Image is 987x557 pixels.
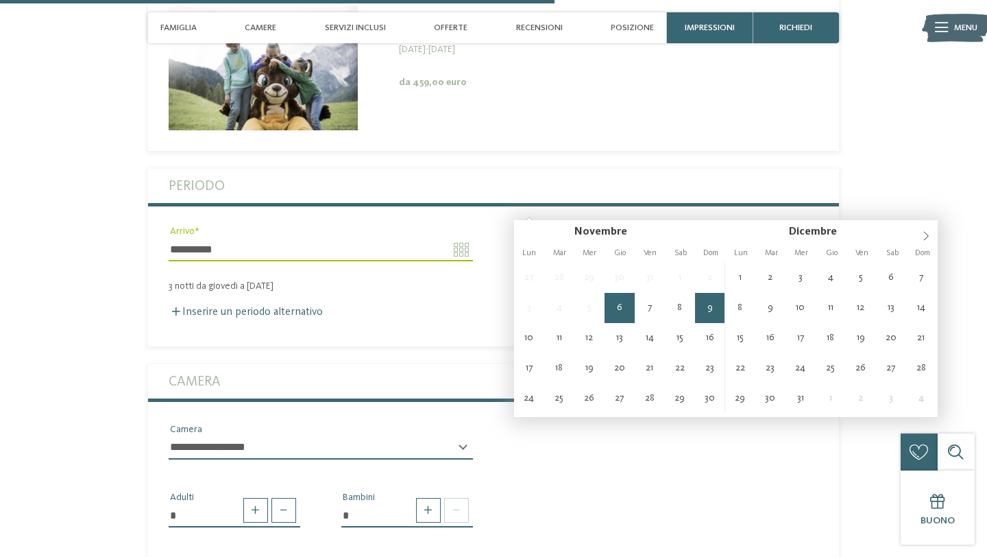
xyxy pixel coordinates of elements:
span: Dicembre 24, 2025 [785,353,816,383]
a: Buono [901,471,975,545]
span: Dicembre 27, 2025 [876,353,906,383]
span: Novembre 7, 2025 [635,293,665,323]
span: Posizione [611,23,654,33]
span: Dicembre 21, 2025 [906,323,936,353]
span: Dicembre 1, 2025 [725,263,755,293]
span: Dicembre 4, 2025 [816,263,846,293]
span: Novembre 15, 2025 [665,323,695,353]
span: Dicembre 2, 2025 [755,263,785,293]
span: Dicembre 15, 2025 [725,323,755,353]
span: Gio [816,249,846,257]
span: Dom [696,249,726,257]
span: Novembre 28, 2025 [635,383,665,414]
img: bnlocalproxy.php [169,6,358,130]
span: Dicembre 26, 2025 [846,353,876,383]
span: Dicembre 17, 2025 [785,323,816,353]
span: Recensioni [516,23,563,33]
span: Novembre 13, 2025 [605,323,635,353]
span: Impressioni [685,23,735,33]
span: Dicembre 8, 2025 [725,293,755,323]
span: Ottobre 30, 2025 [605,263,635,293]
span: Dicembre [789,226,837,237]
span: Novembre 29, 2025 [665,383,695,414]
span: Mar [544,249,574,257]
span: Dicembre 23, 2025 [755,353,785,383]
span: Dom [907,249,938,257]
span: Novembre 3, 2025 [514,293,544,323]
span: Novembre 8, 2025 [665,293,695,323]
span: Famiglia [160,23,197,33]
span: Novembre 19, 2025 [574,353,605,383]
span: Novembre 1, 2025 [665,263,695,293]
span: Ven [847,249,877,257]
label: Periodo [169,169,819,203]
span: Dicembre 31, 2025 [785,383,816,414]
span: Dicembre 14, 2025 [906,293,936,323]
span: Dicembre 16, 2025 [755,323,785,353]
span: Novembre 23, 2025 [695,353,725,383]
span: Dicembre 6, 2025 [876,263,906,293]
span: Dicembre 25, 2025 [816,353,846,383]
span: Gennaio 3, 2026 [876,383,906,414]
span: Novembre 11, 2025 [544,323,574,353]
span: Dicembre 5, 2025 [846,263,876,293]
span: Novembre 6, 2025 [605,293,635,323]
span: Lun [726,249,756,257]
span: Dicembre 3, 2025 [785,263,816,293]
input: Year [627,226,668,237]
span: Dicembre 11, 2025 [816,293,846,323]
span: Novembre 17, 2025 [514,353,544,383]
span: Dicembre 20, 2025 [876,323,906,353]
span: Camere [245,23,276,33]
span: Dicembre 28, 2025 [906,353,936,383]
span: Mar [756,249,786,257]
span: Servizi inclusi [325,23,386,33]
span: Dicembre 10, 2025 [785,293,816,323]
span: Dicembre 12, 2025 [846,293,876,323]
span: Dicembre 19, 2025 [846,323,876,353]
span: Novembre 21, 2025 [635,353,665,383]
span: Novembre 2, 2025 [695,263,725,293]
span: Novembre 22, 2025 [665,353,695,383]
span: Mer [786,249,816,257]
span: Ottobre 29, 2025 [574,263,605,293]
span: Sab [666,249,696,257]
span: Novembre 27, 2025 [605,383,635,414]
span: Novembre [574,226,627,237]
span: Novembre 5, 2025 [574,293,605,323]
div: [DATE] - [DATE] [399,43,646,56]
span: Sab [877,249,907,257]
span: Novembre 20, 2025 [605,353,635,383]
label: Camera [169,364,819,399]
span: richiedi [779,23,812,33]
span: Dicembre 22, 2025 [725,353,755,383]
span: Offerte [434,23,467,33]
span: Novembre 10, 2025 [514,323,544,353]
input: Year [837,226,878,237]
span: Novembre 16, 2025 [695,323,725,353]
b: da 459,00 euro [399,78,466,87]
span: Ottobre 28, 2025 [544,263,574,293]
label: Inserire un periodo alternativo [169,307,323,318]
span: Novembre 25, 2025 [544,383,574,414]
div: 3 notti da giovedì a [DATE] [148,281,840,292]
span: Dicembre 7, 2025 [906,263,936,293]
span: Ottobre 27, 2025 [514,263,544,293]
span: Gennaio 4, 2026 [906,383,936,414]
span: Novembre 18, 2025 [544,353,574,383]
span: Buono [921,516,955,525]
span: Dicembre 18, 2025 [816,323,846,353]
span: Novembre 9, 2025 [695,293,725,323]
span: Novembre 24, 2025 [514,383,544,414]
span: Dicembre 29, 2025 [725,383,755,414]
span: Dicembre 13, 2025 [876,293,906,323]
span: Ven [635,249,666,257]
span: Lun [514,249,544,257]
span: Novembre 14, 2025 [635,323,665,353]
span: Gio [605,249,635,257]
span: Ottobre 31, 2025 [635,263,665,293]
span: Gennaio 1, 2026 [816,383,846,414]
span: Novembre 26, 2025 [574,383,605,414]
span: Dicembre 9, 2025 [755,293,785,323]
span: Novembre 4, 2025 [544,293,574,323]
